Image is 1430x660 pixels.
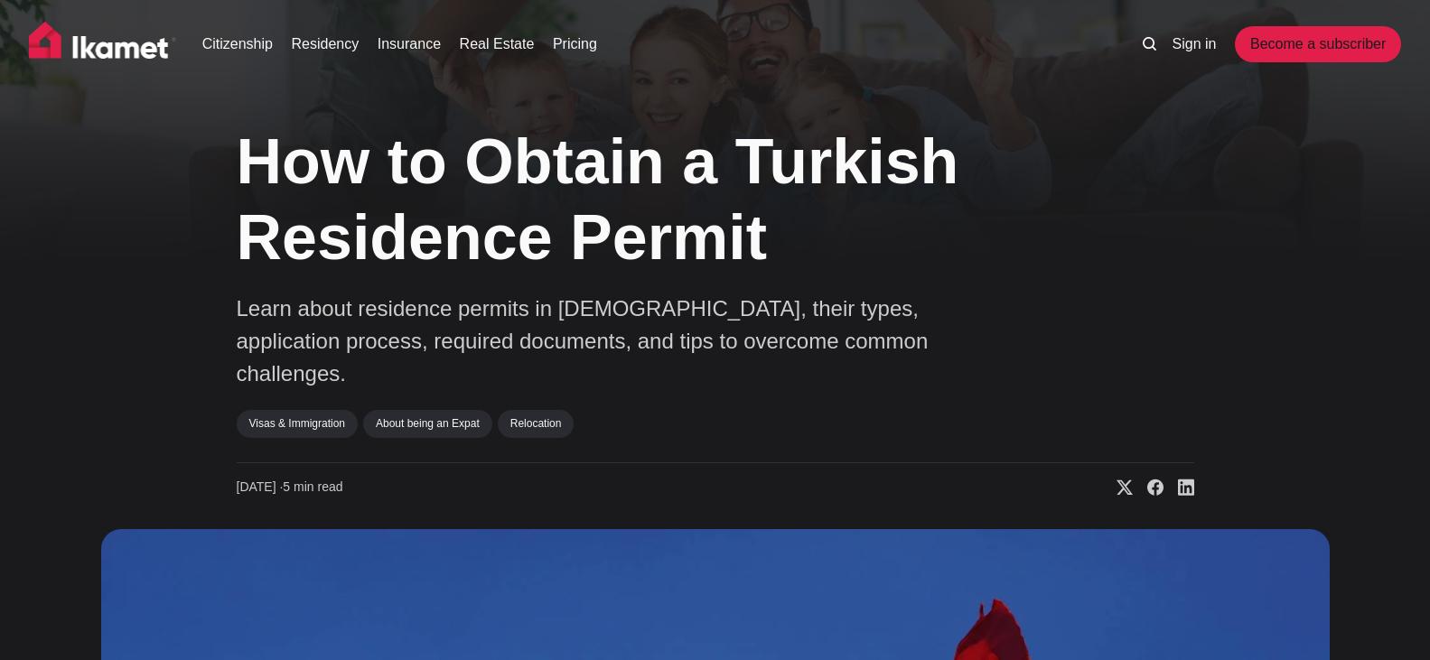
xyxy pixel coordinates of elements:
span: [DATE] ∙ [237,479,284,494]
a: Sign in [1173,33,1217,55]
a: Pricing [553,33,597,55]
a: About being an Expat [363,410,492,437]
p: Learn about residence permits in [DEMOGRAPHIC_DATA], their types, application process, required d... [237,293,959,390]
a: Delen op X [1102,479,1133,497]
time: 5 min read [237,479,343,497]
img: Ikamet thuis [29,22,177,67]
a: Delen op Linkedin [1164,479,1194,497]
a: Visas & Immigration [237,410,358,437]
a: Real Estate [460,33,535,55]
a: Relocation [498,410,575,437]
a: Residency [291,33,359,55]
a: Become a subscriber [1235,26,1401,62]
a: Insurance [378,33,441,55]
a: Citizenship [202,33,273,55]
h1: How to Obtain a Turkish Residence Permit [237,124,1014,275]
a: Delen op Facebook [1133,479,1164,497]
